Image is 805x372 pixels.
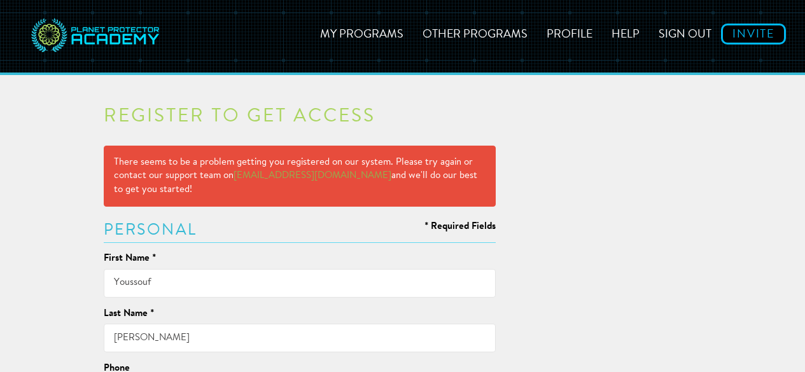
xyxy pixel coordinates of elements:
a: Help [602,10,649,55]
img: svg+xml;base64,PD94bWwgdmVyc2lvbj0iMS4wIiBlbmNvZGluZz0idXRmLTgiPz4NCjwhLS0gR2VuZXJhdG9yOiBBZG9iZS... [29,10,162,63]
h3: Personal [104,223,496,238]
h2: Register to get access [104,107,496,127]
a: My Programs [311,10,413,55]
input: Jane [104,269,496,298]
a: [EMAIL_ADDRESS][DOMAIN_NAME] [234,171,391,181]
a: Other Programs [413,10,537,55]
input: Doe [104,324,496,352]
label: * Required Fields [424,220,496,233]
label: Last Name * [104,307,154,320]
label: First Name * [104,252,156,265]
a: Profile [537,10,602,55]
a: Sign out [649,10,721,55]
div: There seems to be a problem getting you registered on our system. Please try again or contact our... [104,146,496,207]
iframe: HelpCrunch [748,315,792,359]
a: Invite [721,24,786,45]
